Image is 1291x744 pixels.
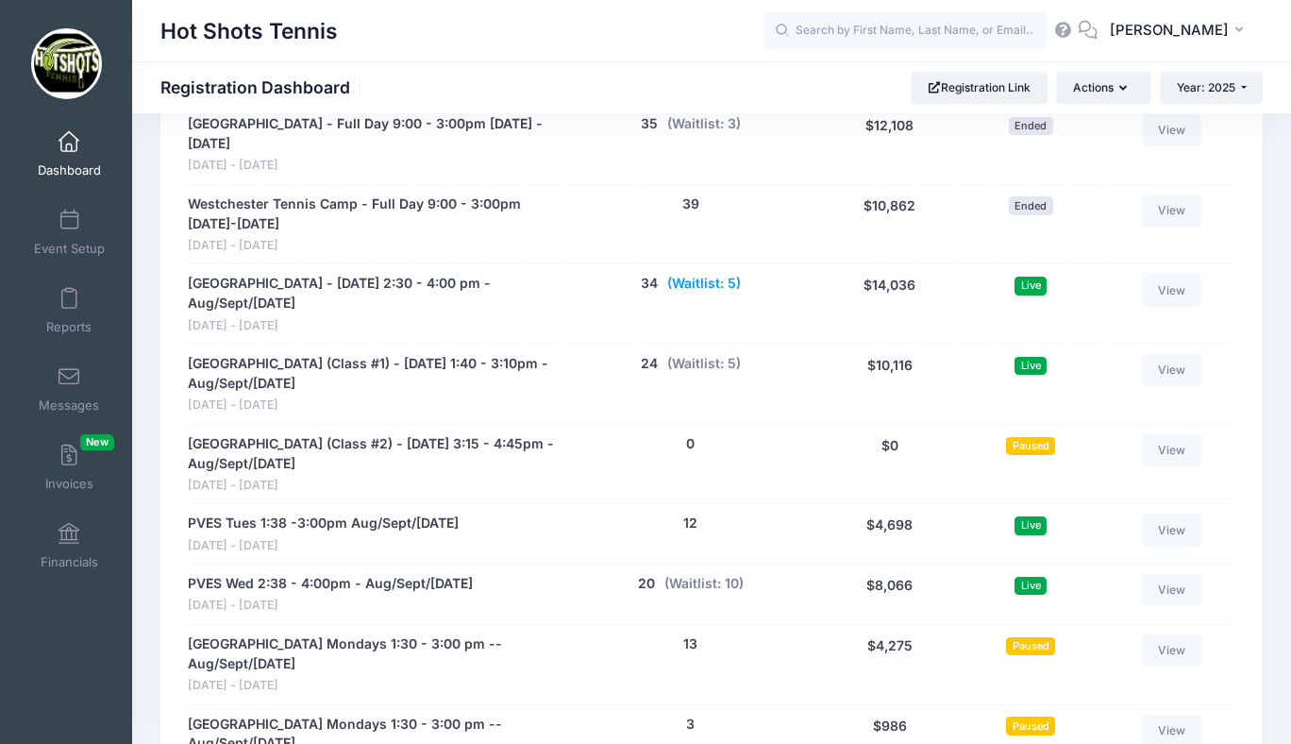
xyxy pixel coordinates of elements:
[80,434,114,450] span: New
[188,157,556,175] span: [DATE] - [DATE]
[816,354,963,414] div: $10,116
[1014,277,1047,295] span: Live
[816,274,963,334] div: $14,036
[911,72,1048,104] a: Registration Link
[1142,434,1202,466] a: View
[1006,437,1055,455] span: Paused
[1142,274,1202,306] a: View
[667,114,741,134] button: (Waitlist: 3)
[763,12,1047,50] input: Search by First Name, Last Name, or Email...
[1142,194,1202,227] a: View
[188,477,556,495] span: [DATE] - [DATE]
[1056,72,1150,104] button: Actions
[45,476,93,492] span: Invoices
[188,237,556,255] span: [DATE] - [DATE]
[686,434,695,454] button: 0
[188,574,473,594] a: PVES Wed 2:38 - 4:00pm - Aug/Sept/[DATE]
[816,114,963,175] div: $12,108
[667,274,741,294] button: (Waitlist: 5)
[816,194,963,255] div: $10,862
[1014,516,1047,534] span: Live
[816,574,963,615] div: $8,066
[38,162,101,178] span: Dashboard
[667,354,741,374] button: (Waitlist: 5)
[1014,357,1047,375] span: Live
[1142,514,1202,546] a: View
[816,434,963,495] div: $0
[25,434,114,500] a: InvoicesNew
[188,317,556,335] span: [DATE] - [DATE]
[1142,574,1202,606] a: View
[46,319,92,335] span: Reports
[31,28,102,99] img: Hot Shots Tennis
[816,634,963,695] div: $4,275
[641,354,658,374] button: 24
[188,677,556,695] span: [DATE] - [DATE]
[188,514,459,533] a: PVES Tues 1:38 -3:00pm Aug/Sept/[DATE]
[188,114,556,154] a: [GEOGRAPHIC_DATA] - Full Day 9:00 - 3:00pm [DATE] - [DATE]
[1014,577,1047,595] span: Live
[188,354,556,394] a: [GEOGRAPHIC_DATA] (Class #1) - [DATE] 1:40 - 3:10pm - Aug/Sept/[DATE]
[160,9,338,53] h1: Hot Shots Tennis
[683,634,697,654] button: 13
[1009,196,1053,214] span: Ended
[188,537,459,555] span: [DATE] - [DATE]
[1142,354,1202,386] a: View
[1160,72,1263,104] button: Year: 2025
[1006,637,1055,655] span: Paused
[683,514,697,533] button: 12
[686,715,695,735] button: 3
[1098,9,1263,53] button: [PERSON_NAME]
[641,114,658,134] button: 35
[25,278,114,344] a: Reports
[1177,80,1235,94] span: Year: 2025
[664,574,744,594] button: (Waitlist: 10)
[160,77,366,97] h1: Registration Dashboard
[1006,717,1055,735] span: Paused
[34,241,105,257] span: Event Setup
[188,274,556,313] a: [GEOGRAPHIC_DATA] - [DATE] 2:30 - 4:00 pm - Aug/Sept/[DATE]
[188,597,473,615] span: [DATE] - [DATE]
[188,194,556,234] a: Westchester Tennis Camp - Full Day 9:00 - 3:00pm [DATE]-[DATE]
[25,356,114,422] a: Messages
[39,397,99,414] span: Messages
[25,513,114,579] a: Financials
[1110,20,1229,41] span: [PERSON_NAME]
[1142,634,1202,667] a: View
[641,274,658,294] button: 34
[41,554,98,570] span: Financials
[25,199,114,265] a: Event Setup
[1009,117,1053,135] span: Ended
[816,514,963,554] div: $4,698
[188,634,556,674] a: [GEOGRAPHIC_DATA] Mondays 1:30 - 3:00 pm -- Aug/Sept/[DATE]
[1142,114,1202,146] a: View
[188,397,556,414] span: [DATE] - [DATE]
[682,194,699,214] button: 39
[638,574,655,594] button: 20
[188,434,556,474] a: [GEOGRAPHIC_DATA] (Class #2) - [DATE] 3:15 - 4:45pm - Aug/Sept/[DATE]
[25,121,114,187] a: Dashboard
